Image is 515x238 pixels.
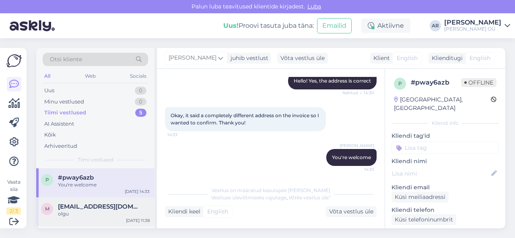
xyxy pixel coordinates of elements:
[44,109,86,117] div: Tiimi vestlused
[398,81,402,87] span: p
[44,87,54,95] div: Uus
[370,54,390,62] div: Klient
[58,210,150,217] div: olgu
[361,19,410,33] div: Aktiivne
[391,192,449,203] div: Küsi meiliaadressi
[294,78,371,84] span: Hello! Yes, the address is correct
[44,142,77,150] div: Arhiveeritud
[391,183,499,192] p: Kliendi email
[444,19,501,26] div: [PERSON_NAME]
[58,203,142,210] span: merlemalvis@gmail.com
[227,54,268,62] div: juhib vestlust
[394,95,491,112] div: [GEOGRAPHIC_DATA], [GEOGRAPHIC_DATA]
[6,207,21,215] div: 2 / 3
[169,54,216,62] span: [PERSON_NAME]
[332,154,371,160] span: You're welcome
[326,206,377,217] div: Võta vestlus üle
[171,112,320,126] span: Okay, it said a completely different address on the invoice so I wanted to confirm. Thank you!
[165,207,200,216] div: Kliendi keel
[340,143,374,149] span: [PERSON_NAME]
[392,169,490,178] input: Lisa nimi
[135,87,146,95] div: 0
[391,142,499,154] input: Lisa tag
[286,195,331,201] i: „Võtke vestlus üle”
[342,90,374,96] span: Nähtud ✓ 14:30
[50,55,82,64] span: Otsi kliente
[128,71,148,81] div: Socials
[135,98,146,106] div: 0
[470,54,490,62] span: English
[45,206,49,212] span: m
[44,131,56,139] div: Kõik
[344,166,374,172] span: 14:33
[391,132,499,140] p: Kliendi tag'id
[428,54,463,62] div: Klienditugi
[212,187,330,193] span: Vestlus on määratud kasutajale [PERSON_NAME]
[461,78,496,87] span: Offline
[125,188,150,195] div: [DATE] 14:33
[317,18,352,33] button: Emailid
[277,53,328,64] div: Võta vestlus üle
[43,71,52,81] div: All
[391,120,499,127] div: Kliendi info
[6,178,21,215] div: Vaata siia
[78,156,113,163] span: Tiimi vestlused
[44,120,74,128] div: AI Assistent
[126,217,150,224] div: [DATE] 11:38
[211,195,331,201] span: Vestluse ülevõtmiseks vajutage
[135,109,146,117] div: 5
[44,98,84,106] div: Minu vestlused
[444,26,501,32] div: [PERSON_NAME] OÜ
[223,22,239,29] b: Uus!
[391,157,499,166] p: Kliendi nimi
[45,177,49,183] span: p
[6,54,22,67] img: Askly Logo
[58,181,150,188] div: You're welcome
[391,206,499,214] p: Kliendi telefon
[444,19,510,32] a: [PERSON_NAME][PERSON_NAME] OÜ
[391,214,456,225] div: Küsi telefoninumbrit
[83,71,97,81] div: Web
[223,21,314,31] div: Proovi tasuta juba täna:
[167,132,198,138] span: 14:33
[207,207,228,216] span: English
[58,174,94,181] span: #pway6azb
[305,3,323,10] span: Luba
[430,20,441,31] div: AR
[397,54,418,62] span: English
[411,78,461,87] div: # pway6azb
